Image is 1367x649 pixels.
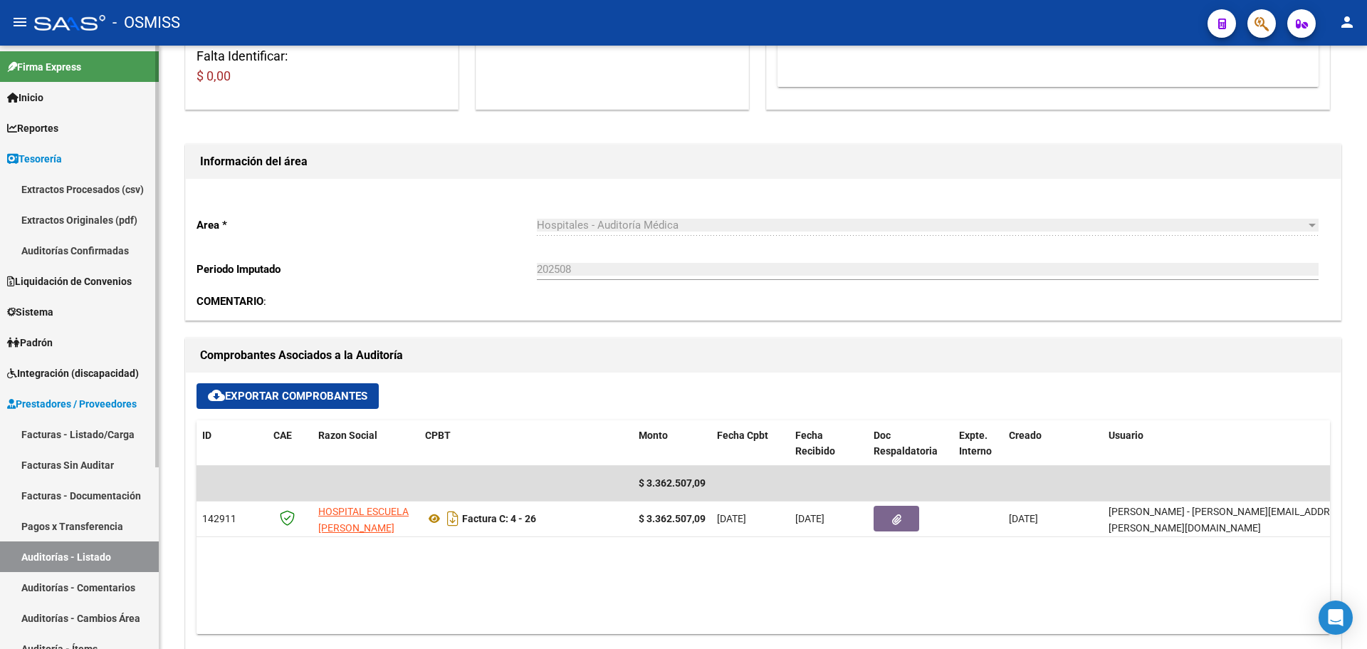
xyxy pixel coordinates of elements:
[208,387,225,404] mat-icon: cloud_download
[7,274,132,289] span: Liquidación de Convenios
[419,420,633,467] datatable-header-cell: CPBT
[202,513,236,524] span: 142911
[711,420,790,467] datatable-header-cell: Fecha Cpbt
[425,430,451,441] span: CPBT
[717,430,768,441] span: Fecha Cpbt
[874,430,938,457] span: Doc Respaldatoria
[7,304,53,320] span: Sistema
[7,90,43,105] span: Inicio
[795,430,835,457] span: Fecha Recibido
[717,513,746,524] span: [DATE]
[197,261,537,277] p: Periodo Imputado
[639,513,706,524] strong: $ 3.362.507,09
[444,507,462,530] i: Descargar documento
[7,396,137,412] span: Prestadores / Proveedores
[1109,506,1350,534] span: [PERSON_NAME] - [PERSON_NAME][EMAIL_ADDRESS][PERSON_NAME][DOMAIN_NAME]
[7,335,53,351] span: Padrón
[197,295,266,308] span: :
[7,365,139,381] span: Integración (discapacidad)
[537,219,679,232] span: Hospitales - Auditoría Médica
[11,14,28,31] mat-icon: menu
[200,150,1326,173] h1: Información del área
[208,390,367,403] span: Exportar Comprobantes
[462,513,536,524] strong: Factura C: 4 - 26
[202,430,211,441] span: ID
[639,477,706,489] span: $ 3.362.507,09
[868,420,953,467] datatable-header-cell: Doc Respaldatoria
[959,430,992,457] span: Expte. Interno
[197,383,379,409] button: Exportar Comprobantes
[318,430,377,441] span: Razon Social
[1003,420,1103,467] datatable-header-cell: Creado
[197,295,263,308] strong: COMENTARIO
[200,344,1326,367] h1: Comprobantes Asociados a la Auditoría
[1109,430,1143,441] span: Usuario
[197,420,268,467] datatable-header-cell: ID
[197,68,231,83] span: $ 0,00
[1009,513,1038,524] span: [DATE]
[795,513,824,524] span: [DATE]
[197,217,537,233] p: Area *
[318,506,409,534] span: HOSPITAL ESCUELA [PERSON_NAME]
[790,420,868,467] datatable-header-cell: Fecha Recibido
[1009,430,1042,441] span: Creado
[639,430,668,441] span: Monto
[7,59,81,75] span: Firma Express
[273,430,292,441] span: CAE
[7,120,58,136] span: Reportes
[268,420,313,467] datatable-header-cell: CAE
[197,46,447,86] h3: Falta Identificar:
[633,420,711,467] datatable-header-cell: Monto
[1319,601,1353,635] div: Open Intercom Messenger
[1339,14,1356,31] mat-icon: person
[953,420,1003,467] datatable-header-cell: Expte. Interno
[112,7,180,38] span: - OSMISS
[313,420,419,467] datatable-header-cell: Razon Social
[7,151,62,167] span: Tesorería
